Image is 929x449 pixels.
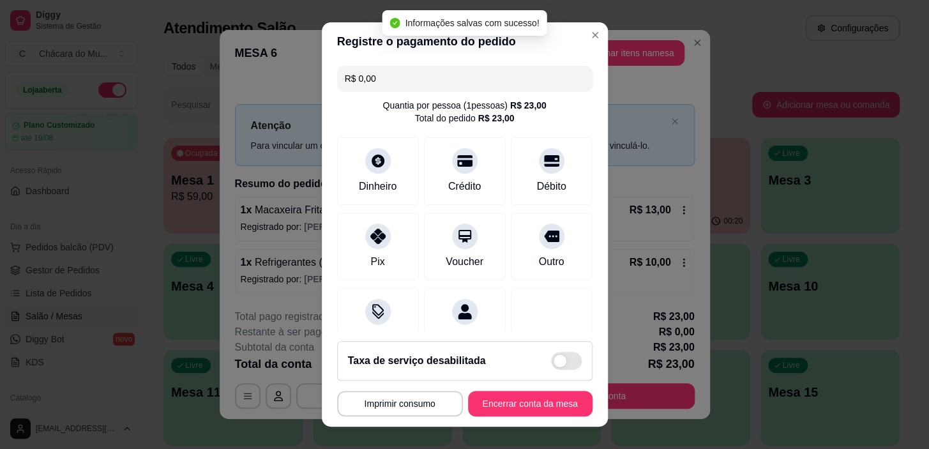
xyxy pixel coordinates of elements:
span: Informações salvas com sucesso! [405,18,539,28]
div: Voucher [446,254,483,270]
div: Outro [538,254,564,270]
input: Ex.: hambúrguer de cordeiro [345,66,585,91]
div: Débito [536,179,566,194]
div: Desconto [356,330,400,345]
button: Encerrar conta da mesa [468,391,593,416]
div: Quantia por pessoa ( 1 pessoas) [382,99,546,112]
div: Dividir conta [436,330,492,345]
header: Registre o pagamento do pedido [322,22,608,61]
h2: Taxa de serviço desabilitada [348,353,486,369]
div: Pix [370,254,384,270]
div: Crédito [448,179,481,194]
div: Dinheiro [359,179,397,194]
div: R$ 23,00 [510,99,547,112]
button: Imprimir consumo [337,391,463,416]
button: Close [585,25,605,45]
div: R$ 23,00 [478,112,515,125]
span: check-circle [389,18,400,28]
div: Total do pedido [415,112,515,125]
